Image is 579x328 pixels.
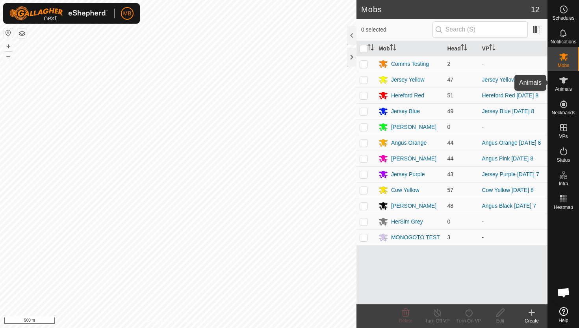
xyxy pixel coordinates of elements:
span: 12 [531,4,540,15]
span: 0 [447,218,450,225]
a: Help [548,304,579,326]
p-sorticon: Activate to sort [489,45,495,52]
span: Infra [559,181,568,186]
div: Create [516,317,547,324]
span: MB [123,9,132,18]
div: Jersey Blue [391,107,420,116]
a: Jersey Yellow [DATE] 8 [482,76,538,83]
button: Reset Map [4,28,13,38]
span: Delete [399,318,413,324]
td: - [479,56,547,72]
a: Privacy Policy [147,318,176,325]
span: Heatmap [554,205,573,210]
p-sorticon: Activate to sort [390,45,396,52]
button: Map Layers [17,29,27,38]
img: Gallagher Logo [9,6,108,20]
td: - [479,214,547,229]
a: Jersey Blue [DATE] 8 [482,108,534,114]
p-sorticon: Activate to sort [461,45,467,52]
div: [PERSON_NAME] [391,123,436,131]
button: – [4,52,13,61]
div: Turn Off VP [421,317,453,324]
input: Search (S) [432,21,528,38]
div: Turn On VP [453,317,484,324]
a: Angus Pink [DATE] 8 [482,155,533,162]
a: Cow Yellow [DATE] 8 [482,187,533,193]
span: 3 [447,234,450,240]
div: Angus Orange [391,139,427,147]
span: VPs [559,134,568,139]
span: Animals [555,87,572,91]
h2: Mobs [361,5,531,14]
span: 44 [447,155,453,162]
span: 47 [447,76,453,83]
div: Edit [484,317,516,324]
div: MONOGOTO TEST [391,233,440,242]
span: 43 [447,171,453,177]
a: Jersey Purple [DATE] 7 [482,171,539,177]
span: Schedules [552,16,574,20]
p-sorticon: Activate to sort [367,45,374,52]
span: 48 [447,203,453,209]
div: [PERSON_NAME] [391,202,436,210]
div: Comms Testing [391,60,429,68]
th: VP [479,41,547,56]
button: + [4,41,13,51]
span: Help [559,318,568,323]
span: Neckbands [551,110,575,115]
td: - [479,229,547,245]
span: 44 [447,140,453,146]
span: 0 [447,124,450,130]
div: Hereford Red [391,91,424,100]
span: 2 [447,61,450,67]
div: Jersey Yellow [391,76,425,84]
div: Cow Yellow [391,186,419,194]
td: - [479,119,547,135]
span: Status [557,158,570,162]
th: Head [444,41,479,56]
th: Mob [375,41,444,56]
span: 57 [447,187,453,193]
div: HerSim Grey [391,218,423,226]
a: Hereford Red [DATE] 8 [482,92,538,99]
a: Angus Black [DATE] 7 [482,203,536,209]
span: 51 [447,92,453,99]
div: Jersey Purple [391,170,425,179]
a: Contact Us [186,318,209,325]
span: Notifications [551,39,576,44]
a: Angus Orange [DATE] 8 [482,140,541,146]
span: 49 [447,108,453,114]
span: 0 selected [361,26,432,34]
span: Mobs [558,63,569,68]
div: [PERSON_NAME] [391,155,436,163]
div: Open chat [552,281,575,304]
